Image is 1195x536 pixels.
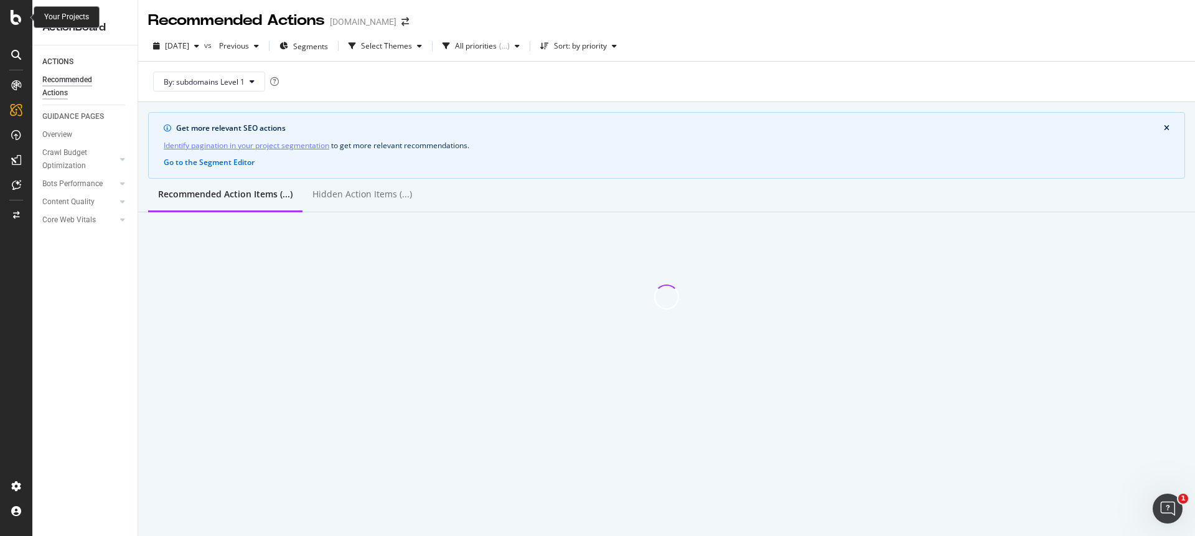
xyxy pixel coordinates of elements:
div: arrow-right-arrow-left [401,17,409,26]
div: Get more relevant SEO actions [176,123,1164,134]
a: Content Quality [42,195,116,209]
a: Core Web Vitals [42,214,116,227]
button: close banner [1161,120,1173,136]
div: Hidden Action Items (...) [312,188,412,200]
div: [DOMAIN_NAME] [330,16,396,28]
a: Bots Performance [42,177,116,190]
div: Sort: by priority [554,42,607,50]
iframe: Intercom live chat [1153,494,1183,524]
a: Identify pagination in your project segmentation [164,139,329,152]
button: [DATE] [148,36,204,56]
a: GUIDANCE PAGES [42,110,129,123]
button: Segments [274,36,333,56]
button: Go to the Segment Editor [164,157,255,168]
div: Crawl Budget Optimization [42,146,108,172]
button: All priorities(...) [438,36,525,56]
button: Previous [214,36,264,56]
div: info banner [148,112,1185,179]
div: GUIDANCE PAGES [42,110,104,123]
a: ACTIONS [42,55,129,68]
div: ( ... ) [499,42,510,50]
span: Previous [214,40,249,51]
div: Select Themes [361,42,412,50]
div: Recommended Actions [148,10,325,31]
a: Overview [42,128,129,141]
span: vs [204,40,214,50]
a: Recommended Actions [42,73,129,100]
span: 2025 Sep. 18th [165,40,189,51]
span: Segments [293,41,328,52]
div: to get more relevant recommendations . [164,139,1169,152]
span: 1 [1178,494,1188,504]
div: Recommended Action Items (...) [158,188,293,200]
div: ACTIONS [42,55,73,68]
span: By: subdomains Level 1 [164,77,245,87]
div: Recommended Actions [42,73,117,100]
button: By: subdomains Level 1 [153,72,265,92]
div: All priorities [455,42,497,50]
div: Your Projects [44,12,89,22]
a: Crawl Budget Optimization [42,146,116,172]
div: Overview [42,128,72,141]
button: Select Themes [344,36,427,56]
div: Content Quality [42,195,95,209]
button: Sort: by priority [535,36,622,56]
div: Bots Performance [42,177,103,190]
div: Core Web Vitals [42,214,96,227]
